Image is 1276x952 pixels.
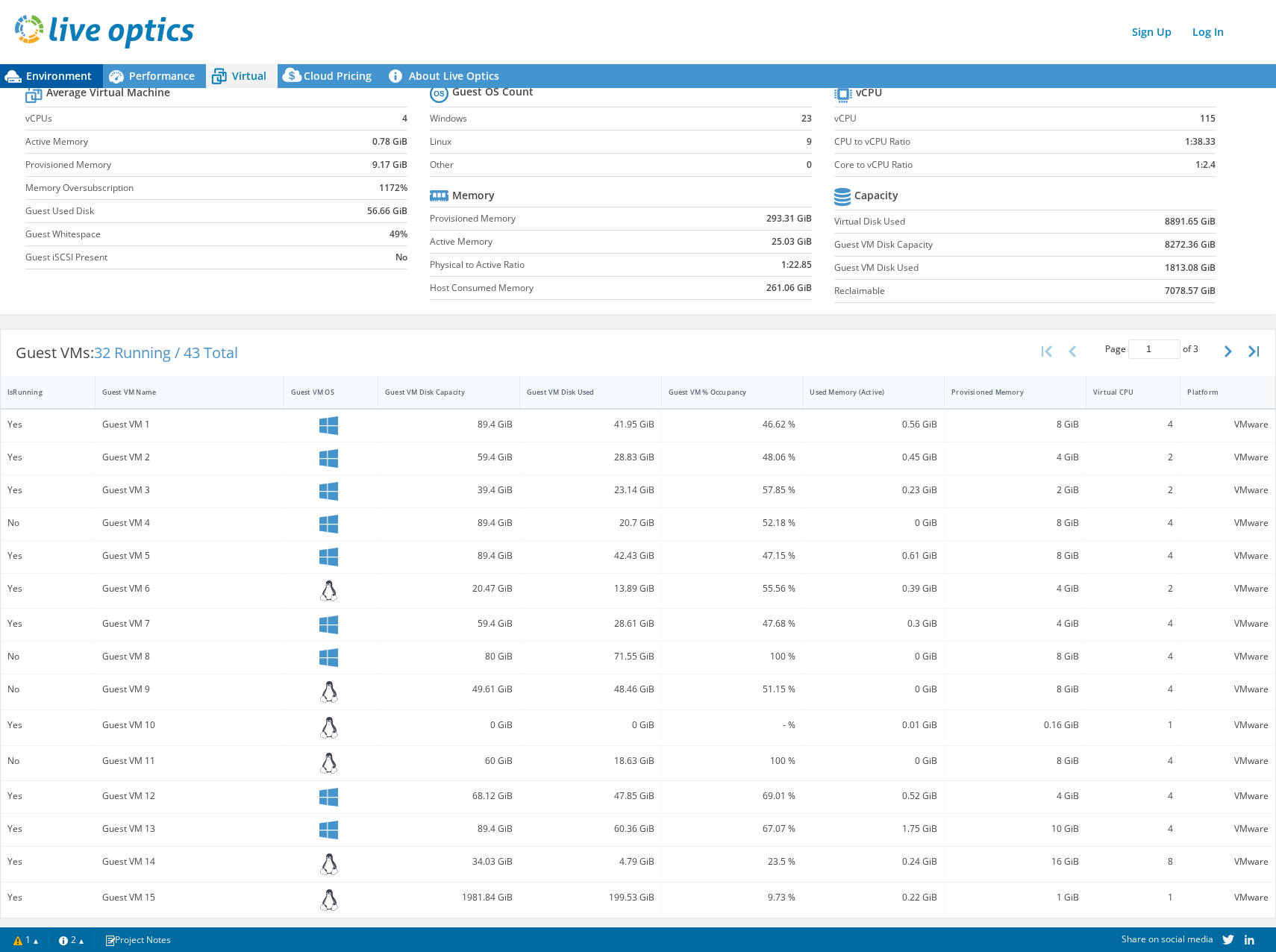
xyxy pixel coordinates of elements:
div: VMware [1187,648,1269,665]
a: 1 [3,930,49,949]
div: 0 GiB [810,753,937,769]
div: 4 [1093,548,1174,564]
div: Guest VM 3 [102,482,277,498]
label: Windows [430,111,777,126]
div: VMware [1187,681,1269,698]
a: About Live Optics [383,64,510,88]
div: No [7,681,88,698]
span: Cloud Pricing [304,69,372,83]
div: Provisioned Memory [951,387,1061,397]
label: Physical to Active Ratio [430,257,701,272]
div: VMware [1187,788,1269,804]
div: VMware [1187,515,1269,531]
div: 8 GiB [951,416,1079,433]
div: IsRunning [7,387,70,397]
label: Provisioned Memory [430,211,701,226]
div: 4 [1093,616,1174,632]
div: 9.73 % [669,889,796,906]
span: Share on social media [1122,933,1213,945]
div: 4 GiB [951,788,1079,804]
div: Guest VM 14 [102,854,277,870]
div: Guest VM Disk Capacity [385,387,495,397]
div: Used Memory (Active) [810,387,919,397]
div: 41.95 GiB [527,416,654,433]
a: 2 [49,930,95,949]
div: 23.5 % [669,854,796,870]
div: 0.39 GiB [810,580,937,597]
div: 199.53 GiB [527,889,654,906]
div: 0 GiB [527,717,654,733]
div: 0.23 GiB [810,482,937,498]
b: 0.78 GiB [372,134,407,149]
div: 47.68 % [669,616,796,632]
div: 4.79 GiB [527,854,654,870]
div: 2 GiB [951,482,1079,498]
div: Yes [7,821,88,837]
div: 47.85 GiB [527,788,654,804]
label: Core to vCPU Ratio [834,157,1116,172]
div: Guest VM % Occupancy [669,387,778,397]
div: 1 GiB [951,889,1079,906]
div: 46.62 % [669,416,796,433]
label: Guest iSCSI Present [25,250,324,265]
div: Yes [7,889,88,906]
div: 23.14 GiB [527,482,654,498]
div: 55.56 % [669,580,796,597]
label: Virtual Disk Used [834,214,1092,229]
div: 67.07 % [669,821,796,837]
div: Guest VM 4 [102,515,277,531]
div: 8 GiB [951,648,1079,665]
div: 60.36 GiB [527,821,654,837]
div: 80 GiB [385,648,513,665]
div: No [7,753,88,769]
input: jump to page [1128,339,1180,359]
b: 8272.36 GiB [1165,237,1216,252]
div: 4 [1093,416,1174,433]
div: 89.4 GiB [385,548,513,564]
b: Guest OS Count [452,84,534,99]
label: vCPU [834,111,1116,126]
div: 0 GiB [810,515,937,531]
div: No [7,648,88,665]
label: Provisioned Memory [25,157,324,172]
div: VMware [1187,548,1269,564]
div: 34.03 GiB [385,854,513,870]
div: Guest VM 2 [102,449,277,466]
div: 89.4 GiB [385,821,513,837]
b: Capacity [854,188,898,203]
div: 2 [1093,482,1174,498]
b: No [395,250,407,265]
label: Host Consumed Memory [430,281,701,295]
div: 0.56 GiB [810,416,937,433]
b: Memory [452,188,495,203]
div: Yes [7,616,88,632]
b: 1:2.4 [1195,157,1216,172]
div: 48.06 % [669,449,796,466]
div: - % [669,717,796,733]
div: 0 GiB [810,681,937,698]
div: 4 [1093,515,1174,531]
div: 1.75 GiB [810,821,937,837]
div: Guest VM 5 [102,548,277,564]
label: CPU to vCPU Ratio [834,134,1116,149]
div: 10 GiB [951,821,1079,837]
label: Guest Used Disk [25,204,324,219]
div: Yes [7,788,88,804]
div: 4 [1093,788,1174,804]
div: 0.3 GiB [810,616,937,632]
div: 8 GiB [951,515,1079,531]
div: 8 GiB [951,681,1079,698]
div: 0.45 GiB [810,449,937,466]
div: 0.22 GiB [810,889,937,906]
div: 18.63 GiB [527,753,654,769]
span: Environment [26,69,92,83]
div: Yes [7,717,88,733]
div: 69.01 % [669,788,796,804]
b: Average Virtual Machine [46,85,170,100]
div: 4 [1093,681,1174,698]
div: 89.4 GiB [385,416,513,433]
div: 100 % [669,648,796,665]
label: Guest VM Disk Used [834,260,1092,275]
div: 4 [1093,648,1174,665]
b: 23 [801,111,812,126]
